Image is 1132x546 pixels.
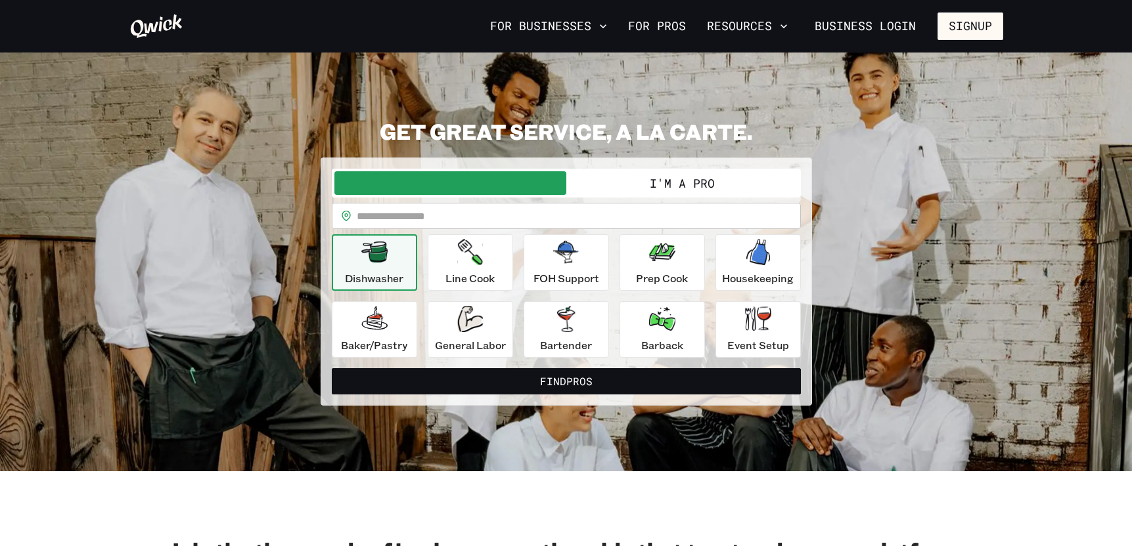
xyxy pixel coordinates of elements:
button: Baker/Pastry [332,301,417,358]
p: FOH Support [533,270,599,286]
button: Signup [938,12,1003,40]
button: Barback [620,301,705,358]
button: Dishwasher [332,234,417,291]
button: Line Cook [428,234,513,291]
button: Housekeeping [715,234,801,291]
button: I'm a Business [334,171,566,195]
p: Barback [641,337,683,353]
p: General Labor [435,337,506,353]
button: For Businesses [485,15,612,37]
button: Prep Cook [620,234,705,291]
button: Bartender [524,301,609,358]
button: Resources [702,15,793,37]
button: FOH Support [524,234,609,291]
p: Prep Cook [636,270,688,286]
p: Baker/Pastry [341,337,407,353]
p: Event Setup [727,337,789,353]
a: For Pros [623,15,691,37]
button: General Labor [428,301,513,358]
a: Business Login [804,12,927,40]
p: Dishwasher [345,270,403,286]
p: Housekeeping [722,270,794,286]
p: Bartender [540,337,592,353]
button: Event Setup [715,301,801,358]
button: I'm a Pro [566,171,798,195]
p: Line Cook [445,270,495,286]
h2: GET GREAT SERVICE, A LA CARTE. [321,118,812,144]
button: FindPros [332,368,801,394]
